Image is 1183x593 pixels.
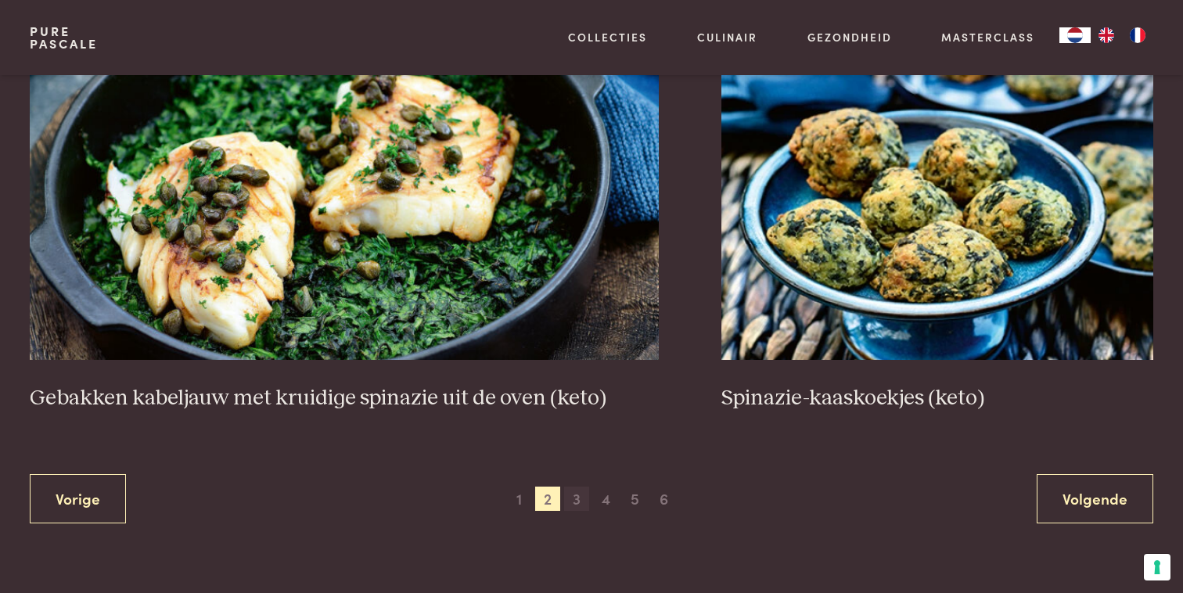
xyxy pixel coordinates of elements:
[568,29,647,45] a: Collecties
[594,487,619,512] span: 4
[1091,27,1122,43] a: EN
[30,25,98,50] a: PurePascale
[697,29,757,45] a: Culinair
[807,29,892,45] a: Gezondheid
[30,474,126,523] a: Vorige
[1059,27,1091,43] div: Language
[1059,27,1153,43] aside: Language selected: Nederlands
[1122,27,1153,43] a: FR
[941,29,1034,45] a: Masterclass
[30,47,660,412] a: Gebakken kabeljauw met kruidige spinazie uit de oven (keto) Gebakken kabeljauw met kruidige spina...
[652,487,677,512] span: 6
[30,385,660,412] h3: Gebakken kabeljauw met kruidige spinazie uit de oven (keto)
[506,487,531,512] span: 1
[30,47,660,360] img: Gebakken kabeljauw met kruidige spinazie uit de oven (keto)
[535,487,560,512] span: 2
[1059,27,1091,43] a: NL
[1144,554,1170,580] button: Uw voorkeuren voor toestemming voor trackingtechnologieën
[721,47,1153,360] img: Spinazie-kaaskoekjes (keto)
[721,385,1153,412] h3: Spinazie-kaaskoekjes (keto)
[623,487,648,512] span: 5
[564,487,589,512] span: 3
[1091,27,1153,43] ul: Language list
[721,47,1153,412] a: Spinazie-kaaskoekjes (keto) Spinazie-kaaskoekjes (keto)
[1037,474,1153,523] a: Volgende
